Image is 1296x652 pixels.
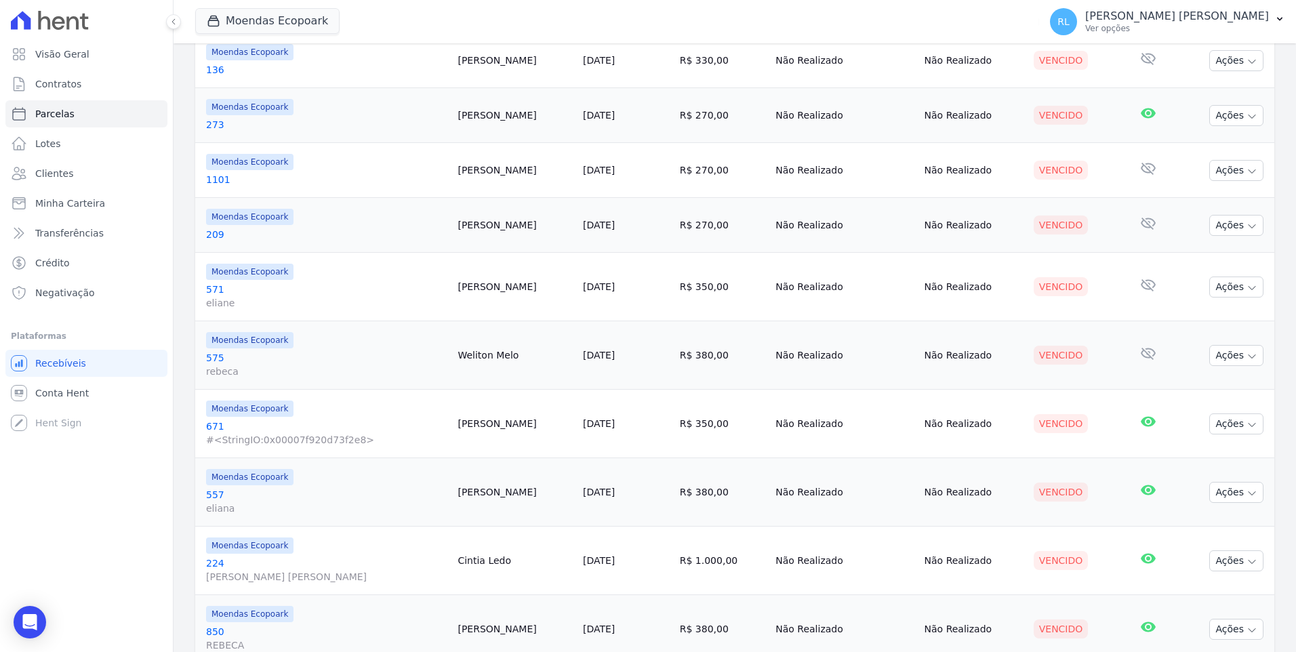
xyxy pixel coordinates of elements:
span: REBECA [206,638,447,652]
td: R$ 270,00 [674,88,770,143]
button: Ações [1209,277,1263,298]
a: Recebíveis [5,350,167,377]
td: Não Realizado [770,198,918,253]
span: Conta Hent [35,386,89,400]
span: Visão Geral [35,47,89,61]
span: Clientes [35,167,73,180]
td: R$ 380,00 [674,321,770,390]
a: 224[PERSON_NAME] [PERSON_NAME] [206,556,447,584]
a: [DATE] [583,418,615,429]
div: Vencido [1034,619,1089,638]
a: [DATE] [583,350,615,361]
td: R$ 1.000,00 [674,527,770,595]
span: Moendas Ecopoark [206,209,293,225]
td: R$ 350,00 [674,390,770,458]
div: Vencido [1034,106,1089,125]
span: RL [1057,17,1070,26]
td: Não Realizado [919,33,1028,88]
a: [DATE] [583,220,615,230]
a: [DATE] [583,165,615,176]
span: Moendas Ecopoark [206,99,293,115]
a: 557eliana [206,488,447,515]
button: Ações [1209,345,1263,366]
span: Parcelas [35,107,75,121]
p: Ver opções [1085,23,1269,34]
a: [DATE] [583,555,615,566]
button: Ações [1209,105,1263,126]
span: Moendas Ecopoark [206,401,293,417]
span: Minha Carteira [35,197,105,210]
td: Não Realizado [919,527,1028,595]
div: Vencido [1034,346,1089,365]
td: Não Realizado [770,527,918,595]
a: 571eliane [206,283,447,310]
span: Negativação [35,286,95,300]
span: Moendas Ecopoark [206,469,293,485]
a: Visão Geral [5,41,167,68]
span: Recebíveis [35,356,86,370]
td: Não Realizado [770,253,918,321]
td: Weliton Melo [452,321,578,390]
td: Não Realizado [770,458,918,527]
a: 273 [206,118,447,131]
span: Moendas Ecopoark [206,154,293,170]
button: Ações [1209,160,1263,181]
button: RL [PERSON_NAME] [PERSON_NAME] Ver opções [1039,3,1296,41]
a: Parcelas [5,100,167,127]
td: Não Realizado [770,33,918,88]
a: 136 [206,63,447,77]
td: [PERSON_NAME] [452,458,578,527]
a: [DATE] [583,55,615,66]
button: Ações [1209,482,1263,503]
a: Negativação [5,279,167,306]
span: Moendas Ecopoark [206,606,293,622]
td: Não Realizado [919,88,1028,143]
a: 1101 [206,173,447,186]
td: [PERSON_NAME] [452,33,578,88]
span: Moendas Ecopoark [206,44,293,60]
td: Não Realizado [770,143,918,198]
a: Conta Hent [5,380,167,407]
a: [DATE] [583,110,615,121]
div: Vencido [1034,551,1089,570]
td: [PERSON_NAME] [452,390,578,458]
span: Lotes [35,137,61,150]
td: R$ 270,00 [674,198,770,253]
td: Não Realizado [770,390,918,458]
button: Ações [1209,215,1263,236]
td: R$ 330,00 [674,33,770,88]
a: 209 [206,228,447,241]
a: Clientes [5,160,167,187]
span: #<StringIO:0x00007f920d73f2e8> [206,433,447,447]
a: Transferências [5,220,167,247]
div: Plataformas [11,328,162,344]
div: Open Intercom Messenger [14,606,46,638]
a: Contratos [5,70,167,98]
a: Lotes [5,130,167,157]
a: [DATE] [583,281,615,292]
span: Moendas Ecopoark [206,332,293,348]
span: rebeca [206,365,447,378]
span: eliane [206,296,447,310]
button: Ações [1209,619,1263,640]
a: [DATE] [583,624,615,634]
td: Não Realizado [919,458,1028,527]
div: Vencido [1034,414,1089,433]
span: Crédito [35,256,70,270]
span: [PERSON_NAME] [PERSON_NAME] [206,570,447,584]
button: Moendas Ecopoark [195,8,340,34]
td: Não Realizado [770,88,918,143]
span: eliana [206,502,447,515]
td: Não Realizado [919,143,1028,198]
td: Não Realizado [919,390,1028,458]
td: Não Realizado [919,321,1028,390]
a: 575rebeca [206,351,447,378]
a: 850REBECA [206,625,447,652]
div: Vencido [1034,161,1089,180]
td: [PERSON_NAME] [452,88,578,143]
p: [PERSON_NAME] [PERSON_NAME] [1085,9,1269,23]
td: Não Realizado [919,253,1028,321]
span: Transferências [35,226,104,240]
a: Minha Carteira [5,190,167,217]
div: Vencido [1034,51,1089,70]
